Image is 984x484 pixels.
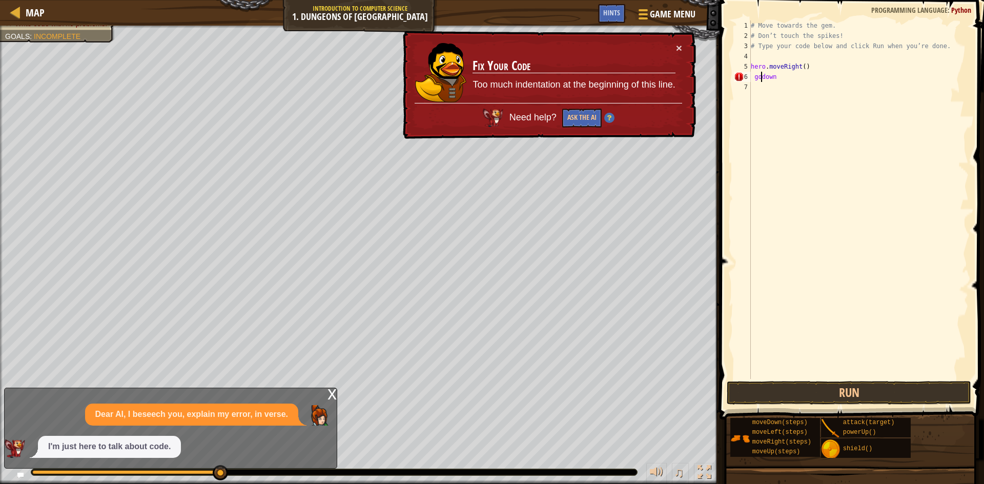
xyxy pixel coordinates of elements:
[674,465,684,480] span: ♫
[672,463,689,484] button: ♫
[752,419,808,426] span: moveDown(steps)
[95,409,288,420] p: Dear AI, I beseech you, explain my error, in verse.
[34,32,80,40] span: Incomplete
[562,109,602,128] button: Ask the AI
[676,43,682,53] button: ×
[327,388,337,398] div: x
[483,109,503,127] img: AI
[843,419,895,426] span: attack(target)
[821,439,840,459] img: portrait.png
[5,32,30,40] span: Goals
[48,441,171,453] p: I'm just here to talk about code.
[871,5,948,15] span: Programming language
[948,5,951,15] span: :
[20,6,45,19] a: Map
[730,429,750,448] img: portrait.png
[843,445,873,452] span: shield()
[650,8,695,21] span: Game Menu
[5,439,25,458] img: AI
[734,61,751,72] div: 5
[646,463,667,484] button: Adjust volume
[734,31,751,41] div: 2
[734,82,751,92] div: 7
[473,78,675,92] p: Too much indentation at the beginning of this line.
[821,419,840,438] img: portrait.png
[734,51,751,61] div: 4
[734,72,751,82] div: 6
[752,438,811,446] span: moveRight(steps)
[752,429,808,436] span: moveLeft(steps)
[26,6,45,19] span: Map
[30,32,34,40] span: :
[604,113,614,123] img: Hint
[951,5,971,15] span: Python
[603,8,620,17] span: Hints
[473,59,675,73] h3: Fix Your Code
[630,4,702,28] button: Game Menu
[509,112,559,122] span: Need help?
[415,43,466,102] img: duck_alejandro.png
[734,20,751,31] div: 1
[752,448,801,455] span: moveUp(steps)
[694,463,714,484] button: Toggle fullscreen
[309,405,329,426] img: Player
[843,429,876,436] span: powerUp()
[727,381,971,405] button: Run
[734,41,751,51] div: 3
